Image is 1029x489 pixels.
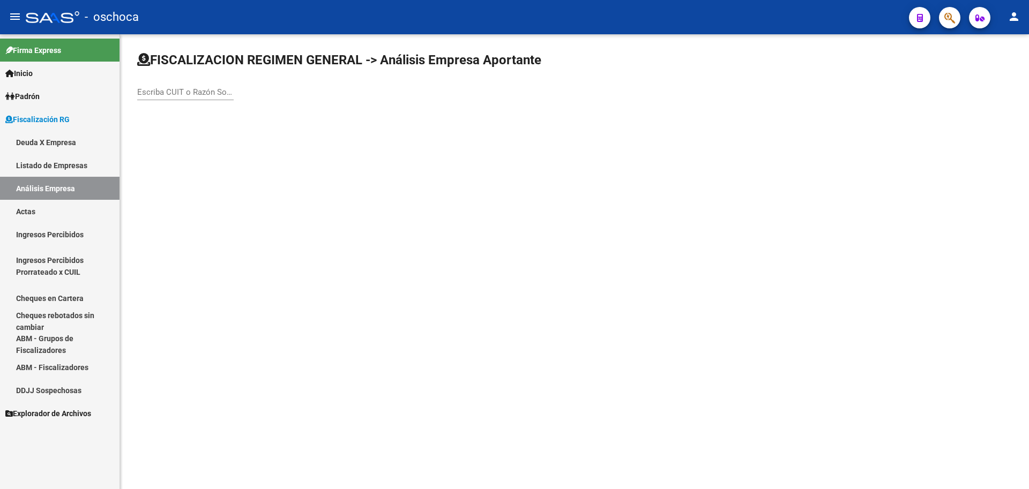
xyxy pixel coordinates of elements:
[5,408,91,419] span: Explorador de Archivos
[1008,10,1020,23] mat-icon: person
[85,5,139,29] span: - oschoca
[993,453,1018,478] iframe: Intercom live chat
[137,51,541,69] h1: FISCALIZACION REGIMEN GENERAL -> Análisis Empresa Aportante
[5,91,40,102] span: Padrón
[5,114,70,125] span: Fiscalización RG
[9,10,21,23] mat-icon: menu
[5,67,33,79] span: Inicio
[5,44,61,56] span: Firma Express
